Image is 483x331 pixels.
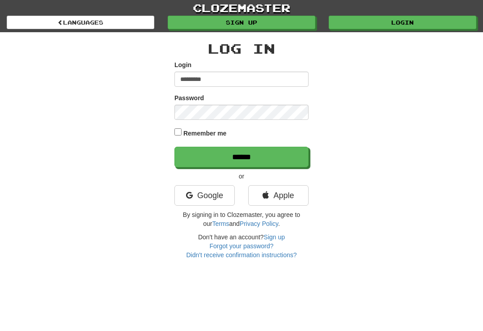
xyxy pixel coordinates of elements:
[174,233,309,259] div: Don't have an account?
[174,185,235,206] a: Google
[264,233,285,241] a: Sign up
[174,93,204,102] label: Password
[183,129,227,138] label: Remember me
[240,220,278,227] a: Privacy Policy
[7,16,154,29] a: Languages
[186,251,297,259] a: Didn't receive confirmation instructions?
[174,210,309,228] p: By signing in to Clozemaster, you agree to our and .
[248,185,309,206] a: Apple
[168,16,315,29] a: Sign up
[212,220,229,227] a: Terms
[174,41,309,56] h2: Log In
[329,16,476,29] a: Login
[174,60,191,69] label: Login
[209,242,273,250] a: Forgot your password?
[174,172,309,181] p: or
